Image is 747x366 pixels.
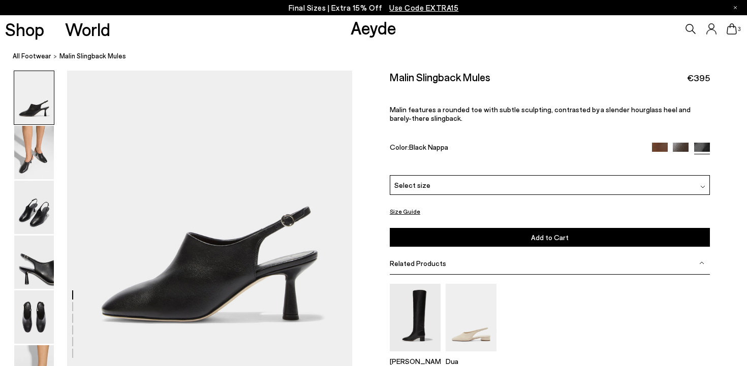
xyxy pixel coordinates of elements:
h2: Malin Slingback Mules [390,71,490,83]
a: Willa Leather Over-Knee Boots [PERSON_NAME] [390,344,441,365]
img: Willa Leather Over-Knee Boots [390,284,441,351]
span: Related Products [390,259,446,268]
span: Black Nappa [409,143,448,151]
p: Dua [446,357,496,365]
div: Color: [390,143,642,154]
a: All Footwear [13,51,51,61]
img: Dua Slingback Flats [446,284,496,351]
img: Malin Slingback Mules - Image 1 [14,71,54,124]
p: [PERSON_NAME] [390,357,441,365]
img: Malin Slingback Mules - Image 4 [14,236,54,289]
span: Navigate to /collections/ss25-final-sizes [389,3,458,12]
p: Final Sizes | Extra 15% Off [289,2,459,14]
span: €395 [687,72,710,84]
img: svg%3E [699,260,704,265]
a: Dua Slingback Flats Dua [446,344,496,365]
a: 3 [727,23,737,35]
img: Malin Slingback Mules - Image 3 [14,181,54,234]
span: Select size [394,180,430,190]
img: svg%3E [700,184,705,189]
span: Add to Cart [531,233,569,242]
nav: breadcrumb [13,43,747,71]
a: Aeyde [351,17,396,38]
button: Size Guide [390,205,420,218]
a: World [65,20,110,38]
button: Add to Cart [390,228,710,247]
a: Shop [5,20,44,38]
img: Malin Slingback Mules - Image 5 [14,290,54,344]
img: Malin Slingback Mules - Image 2 [14,126,54,179]
span: 3 [737,26,742,32]
span: Malin Slingback Mules [59,51,126,61]
p: Malin features a rounded toe with subtle sculpting, contrasted by a slender hourglass heel and ba... [390,105,710,122]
